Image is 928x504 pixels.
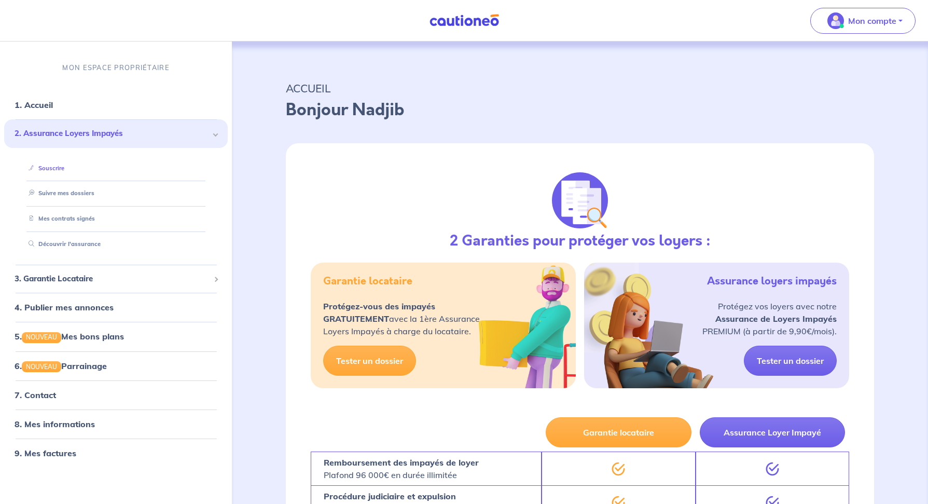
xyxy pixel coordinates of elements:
div: Mes contrats signés [17,210,215,227]
p: Mon compte [848,15,896,27]
div: 7. Contact [4,385,228,405]
span: 3. Garantie Locataire [15,273,210,285]
img: illu_account_valid_menu.svg [827,12,844,29]
span: 2. Assurance Loyers Impayés [15,128,210,140]
a: Tester un dossier [323,346,416,376]
div: 4. Publier mes annonces [4,297,228,318]
strong: Assurance de Loyers Impayés [715,314,837,324]
a: 8. Mes informations [15,419,95,429]
h5: Garantie locataire [323,275,412,288]
p: ACCUEIL [286,79,874,98]
h3: 2 Garanties pour protéger vos loyers : [450,233,711,250]
div: 2. Assurance Loyers Impayés [4,119,228,148]
a: Découvrir l'assurance [24,240,101,248]
a: 9. Mes factures [15,448,76,458]
a: Mes contrats signés [24,215,95,222]
a: 7. Contact [15,390,56,400]
div: 9. Mes factures [4,443,228,464]
p: Protégez vos loyers avec notre PREMIUM (à partir de 9,90€/mois). [702,300,837,337]
div: Découvrir l'assurance [17,236,215,253]
strong: Remboursement des impayés de loyer [324,457,479,468]
div: 3. Garantie Locataire [4,269,228,289]
a: Tester un dossier [744,346,837,376]
a: 5.NOUVEAUMes bons plans [15,331,124,342]
button: illu_account_valid_menu.svgMon compte [810,8,916,34]
a: Souscrire [24,165,64,172]
img: justif-loupe [552,172,608,228]
strong: Protégez-vous des impayés GRATUITEMENT [323,301,435,324]
div: 1. Accueil [4,94,228,115]
a: 6.NOUVEAUParrainage [15,361,107,371]
div: 8. Mes informations [4,414,228,434]
p: MON ESPACE PROPRIÉTAIRE [62,63,169,73]
a: Suivre mes dossiers [24,190,94,197]
div: Suivre mes dossiers [17,185,215,202]
p: Bonjour Nadjib [286,98,874,122]
a: 1. Accueil [15,100,53,110]
button: Garantie locataire [546,417,691,447]
div: 6.NOUVEAUParrainage [4,356,228,376]
a: 4. Publier mes annonces [15,302,114,312]
div: Souscrire [17,160,215,177]
p: Plafond 96 000€ en durée illimitée [324,456,479,481]
h5: Assurance loyers impayés [707,275,837,288]
div: 5.NOUVEAUMes bons plans [4,326,228,347]
strong: Procédure judiciaire et expulsion [324,491,456,501]
img: Cautioneo [425,14,503,27]
button: Assurance Loyer Impayé [700,417,846,447]
p: avec la 1ère Assurance Loyers Impayés à charge du locataire. [323,300,480,337]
